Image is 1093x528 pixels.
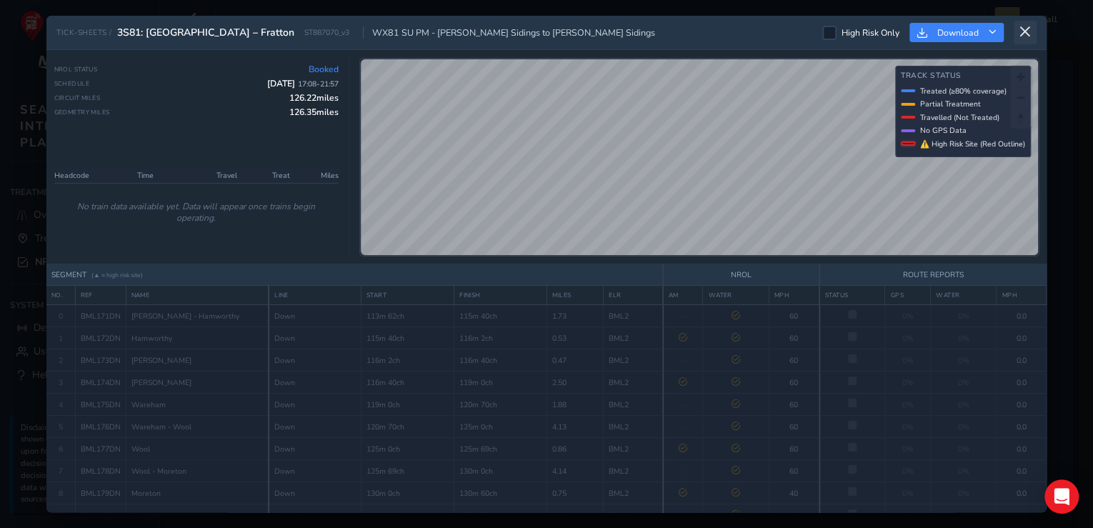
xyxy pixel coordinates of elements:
span: — [679,422,687,432]
span: 0% [902,466,914,477]
td: 125m 0ch [361,438,454,460]
span: Wareham - Wool [131,422,191,432]
td: BML2 [603,394,662,416]
td: No train data available yet. Data will appear once trains begin operating. [54,183,339,241]
td: 0.53 [547,327,604,349]
td: 113m 62ch [361,305,454,327]
th: MILES [547,286,604,305]
th: Miles [294,168,339,184]
td: 1.88 [547,394,604,416]
th: START [361,286,454,305]
th: NROL [663,264,819,286]
td: 0.0 [997,327,1047,349]
span: Partial Treatment [920,99,981,109]
th: AM [663,286,703,305]
span: 126.22 miles [289,92,339,104]
td: 60 [769,394,819,416]
span: 0% [902,399,914,410]
td: 0.0 [997,349,1047,372]
th: WATER [703,286,769,305]
canvas: Map [361,59,1038,256]
th: MPH [997,286,1047,305]
td: Down [269,460,361,482]
th: Treat [241,168,294,184]
span: 0% [958,311,969,322]
td: BML2 [603,349,662,372]
span: 0% [902,444,914,454]
span: — [679,311,687,322]
span: [PERSON_NAME] [131,355,191,366]
td: 0.47 [547,349,604,372]
td: 116m 2ch [361,349,454,372]
td: 130m 0ch [454,460,546,482]
td: 119m 0ch [454,372,546,394]
span: 0% [958,399,969,410]
span: 0% [902,333,914,344]
td: BML2 [603,372,662,394]
span: — [679,355,687,366]
td: Down [269,416,361,438]
td: 115m 40ch [454,305,546,327]
th: ELR [603,286,662,305]
td: 116m 2ch [454,327,546,349]
td: 115m 40ch [361,327,454,349]
span: 0% [902,422,914,432]
td: Down [269,438,361,460]
th: SEGMENT [46,264,663,286]
span: No GPS Data [920,125,967,136]
span: Treated (≥80% coverage) [920,86,1007,96]
span: ⚠ High Risk Site (Red Outline) [920,139,1025,149]
td: BML2 [603,416,662,438]
th: FINISH [454,286,546,305]
span: 0% [958,333,969,344]
span: 126.35 miles [289,106,339,118]
span: — [679,466,687,477]
td: Down [269,394,361,416]
th: MPH [769,286,819,305]
h4: Track Status [901,71,1025,81]
td: 60 [769,372,819,394]
td: 120m 70ch [361,416,454,438]
span: 0% [958,355,969,366]
td: 60 [769,305,819,327]
td: 119m 0ch [361,394,454,416]
td: 4.13 [547,416,604,438]
td: Down [269,372,361,394]
th: WATER [931,286,997,305]
td: 60 [769,460,819,482]
td: 0.0 [997,394,1047,416]
span: [PERSON_NAME] [131,377,191,388]
td: 2.50 [547,372,604,394]
td: 125m 0ch [454,416,546,438]
span: 0% [902,355,914,366]
td: 0.0 [997,460,1047,482]
span: 0% [958,444,969,454]
td: 60 [769,349,819,372]
td: 60 [769,438,819,460]
td: 4.14 [547,460,604,482]
span: 0% [958,422,969,432]
td: 0.0 [997,416,1047,438]
td: 0.0 [997,372,1047,394]
td: 116m 40ch [361,372,454,394]
td: Down [269,305,361,327]
td: 60 [769,327,819,349]
span: 0% [902,311,914,322]
td: 125m 69ch [361,460,454,482]
span: 0% [958,466,969,477]
th: GPS [885,286,931,305]
td: 125m 69ch [454,438,546,460]
span: 0% [902,377,914,388]
td: 0.86 [547,438,604,460]
td: BML2 [603,305,662,327]
td: BML2 [603,327,662,349]
td: 1.73 [547,305,604,327]
th: LINE [269,286,361,305]
td: Down [269,349,361,372]
td: 60 [769,416,819,438]
span: Travelled (Not Treated) [920,112,999,123]
td: BML2 [603,460,662,482]
th: NAME [126,286,269,305]
span: 0% [958,377,969,388]
span: [DATE] [267,78,339,89]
